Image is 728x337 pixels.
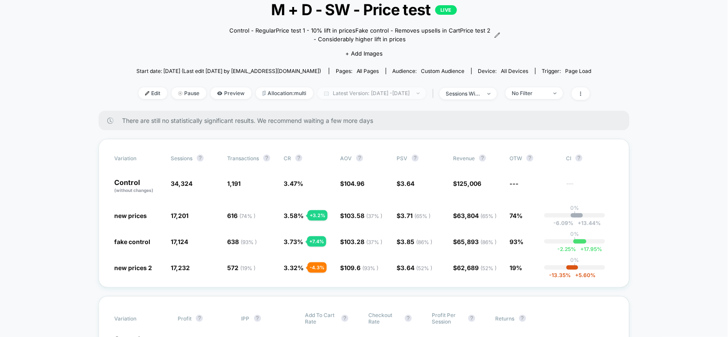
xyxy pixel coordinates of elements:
[145,91,149,96] img: edit
[171,180,192,187] span: 34,324
[479,155,486,162] button: ?
[240,265,255,271] span: ( 19 % )
[453,264,496,271] span: $
[397,264,432,271] span: $
[262,91,266,96] img: rebalance
[114,212,147,219] span: new prices
[576,246,602,252] span: 17.95 %
[344,212,382,219] span: 103.58
[397,238,432,245] span: $
[308,210,328,221] div: + 3.2 %
[211,87,251,99] span: Preview
[510,238,523,245] span: 93%
[227,212,255,219] span: 616
[435,5,457,15] p: LIVE
[416,265,432,271] span: ( 52 % )
[239,213,255,219] span: ( 74 % )
[457,264,496,271] span: 62,689
[197,155,204,162] button: ?
[307,236,326,247] div: + 7.4 %
[341,315,348,322] button: ?
[446,90,481,97] div: sessions with impression
[480,239,496,245] span: ( 86 % )
[114,264,152,271] span: new prices 2
[357,68,379,74] span: all pages
[336,68,379,74] div: Pages:
[526,155,533,162] button: ?
[227,238,257,245] span: 638
[305,312,337,325] span: Add To Cart Rate
[344,180,364,187] span: 104.96
[340,238,382,245] span: $
[421,68,465,74] span: Custom Audience
[570,257,579,263] p: 0%
[519,315,526,322] button: ?
[397,212,430,219] span: $
[432,312,464,325] span: Profit Per Session
[566,155,614,162] span: CI
[553,220,573,226] span: -6.09 %
[196,315,203,322] button: ?
[480,213,496,219] span: ( 65 % )
[542,68,592,74] div: Trigger:
[171,264,190,271] span: 17,232
[284,238,303,245] span: 3.73 %
[417,93,420,94] img: end
[400,264,432,271] span: 3.64
[566,68,592,74] span: Page Load
[227,180,241,187] span: 1,191
[340,212,382,219] span: $
[344,264,378,271] span: 109.6
[356,155,363,162] button: ?
[254,315,261,322] button: ?
[416,239,432,245] span: ( 86 % )
[171,155,192,162] span: Sessions
[412,155,419,162] button: ?
[512,90,547,96] div: No Filter
[468,315,475,322] button: ?
[457,238,496,245] span: 65,893
[575,272,579,278] span: +
[457,212,496,219] span: 63,804
[571,272,596,278] span: 5.60 %
[453,180,481,187] span: $
[414,213,430,219] span: ( 65 % )
[501,68,529,74] span: all devices
[366,213,382,219] span: ( 37 % )
[557,246,576,252] span: -2.25 %
[574,237,576,244] p: |
[487,93,490,95] img: end
[578,220,581,226] span: +
[574,211,576,218] p: |
[136,68,321,74] span: Start date: [DATE] (Last edit [DATE] by [EMAIL_ADDRESS][DOMAIN_NAME])
[400,238,432,245] span: 3.85
[171,212,189,219] span: 17,201
[368,312,400,325] span: Checkout Rate
[457,180,481,187] span: 125,006
[510,264,522,271] span: 19%
[400,212,430,219] span: 3.71
[284,212,304,219] span: 3.58 %
[318,87,426,99] span: Latest Version: [DATE] - [DATE]
[471,68,535,74] span: Device:
[114,179,162,194] p: Control
[241,239,257,245] span: ( 93 % )
[256,87,313,99] span: Allocation: multi
[340,155,352,162] span: AOV
[453,155,475,162] span: Revenue
[397,180,414,187] span: $
[344,238,382,245] span: 103.28
[242,315,250,322] span: IPP
[114,188,153,193] span: (without changes)
[362,265,378,271] span: ( 93 % )
[172,87,206,99] span: Pause
[308,262,327,273] div: - 4.3 %
[122,117,612,124] span: There are still no statistically significant results. We recommend waiting a few more days
[574,263,576,270] p: |
[553,93,556,94] img: end
[340,180,364,187] span: $
[340,264,378,271] span: $
[510,155,557,162] span: OTW
[284,264,304,271] span: 3.32 %
[114,312,162,325] span: Variation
